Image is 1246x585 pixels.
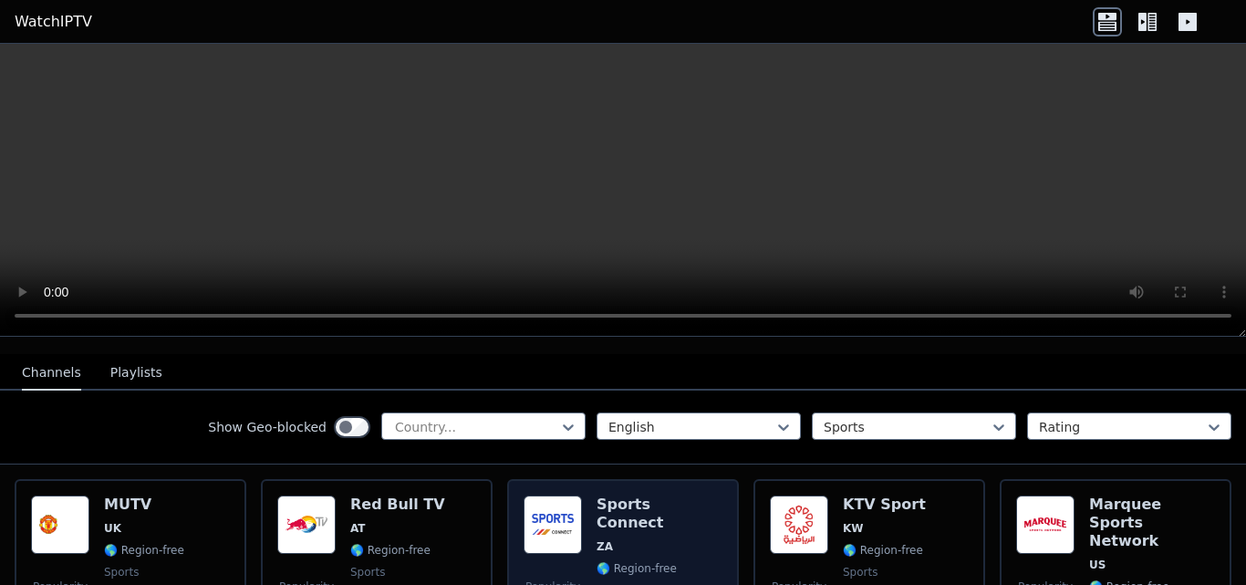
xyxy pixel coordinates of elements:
h6: Sports Connect [597,496,722,532]
span: UK [104,521,121,536]
span: US [1089,558,1106,572]
h6: Red Bull TV [350,496,445,514]
label: Show Geo-blocked [208,418,327,436]
span: sports [350,565,385,580]
img: KTV Sport [770,496,828,554]
h6: MUTV [104,496,184,514]
span: sports [843,565,877,580]
span: 🌎 Region-free [843,543,923,558]
h6: Marquee Sports Network [1089,496,1215,550]
button: Channels [22,356,81,391]
h6: KTV Sport [843,496,926,514]
span: KW [843,521,864,536]
img: Marquee Sports Network [1016,496,1075,554]
span: 🌎 Region-free [597,561,677,576]
img: Red Bull TV [277,496,336,554]
img: MUTV [31,496,89,554]
a: WatchIPTV [15,11,92,33]
span: AT [350,521,366,536]
button: Playlists [110,356,162,391]
img: Sports Connect [524,496,582,554]
span: 🌎 Region-free [104,543,184,558]
span: 🌎 Region-free [350,543,431,558]
span: sports [104,565,139,580]
span: ZA [597,539,613,554]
